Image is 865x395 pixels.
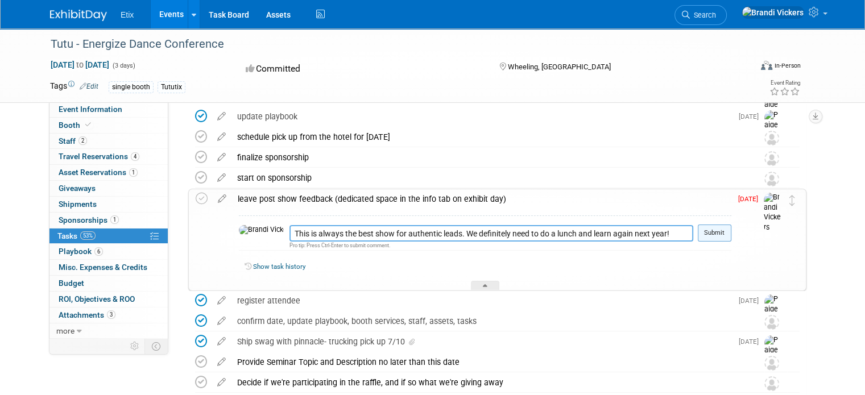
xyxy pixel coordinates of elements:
[232,189,731,209] div: leave post show feedback (dedicated space in the info tab on exhibit day)
[49,165,168,180] a: Asset Reservations1
[80,231,96,240] span: 53%
[158,81,185,93] div: Tututix
[107,310,115,319] span: 3
[742,6,804,19] img: Brandi Vickers
[49,228,168,244] a: Tasks53%
[231,352,742,372] div: Provide Seminar Topic and Description no later than this date
[764,376,779,391] img: Unassigned
[49,292,168,307] a: ROI, Objectives & ROO
[764,193,781,233] img: Brandi Vickers
[59,199,97,209] span: Shipments
[231,148,742,167] div: finalize sponsorship
[49,181,168,196] a: Giveaways
[698,224,731,242] button: Submit
[50,10,107,21] img: ExhibitDay
[59,184,96,193] span: Giveaways
[212,377,231,388] a: edit
[212,152,231,163] a: edit
[85,122,91,128] i: Booth reservation complete
[49,244,168,259] a: Playbook6
[78,136,87,145] span: 2
[764,335,781,376] img: Paige Redden
[690,59,801,76] div: Event Format
[109,81,154,93] div: single booth
[59,105,122,114] span: Event Information
[59,152,139,161] span: Travel Reservations
[59,263,147,272] span: Misc. Expenses & Credits
[769,80,800,86] div: Event Rating
[129,168,138,177] span: 1
[231,127,742,147] div: schedule pick up from the hotel for [DATE]
[774,61,801,70] div: In-Person
[761,61,772,70] img: Format-Inperson.png
[50,60,110,70] span: [DATE] [DATE]
[145,339,168,354] td: Toggle Event Tabs
[231,107,732,126] div: update playbook
[57,231,96,240] span: Tasks
[212,132,231,142] a: edit
[239,225,284,235] img: Brandi Vickers
[110,215,119,224] span: 1
[242,59,481,79] div: Committed
[56,326,75,335] span: more
[231,373,742,392] div: Decide if we're participating in the raffle, and if so what we're giving away
[690,11,716,19] span: Search
[764,315,779,330] img: Unassigned
[739,113,764,120] span: [DATE]
[125,339,145,354] td: Personalize Event Tab Strip
[212,111,231,122] a: edit
[59,168,138,177] span: Asset Reservations
[764,172,779,186] img: Unassigned
[121,10,134,19] span: Etix
[49,197,168,212] a: Shipments
[212,194,232,204] a: edit
[739,338,764,346] span: [DATE]
[49,323,168,339] a: more
[94,247,103,256] span: 6
[59,247,103,256] span: Playbook
[59,294,135,303] span: ROI, Objectives & ROO
[59,278,84,288] span: Budget
[674,5,727,25] a: Search
[739,297,764,305] span: [DATE]
[49,102,168,117] a: Event Information
[212,357,231,367] a: edit
[111,62,135,69] span: (3 days)
[49,118,168,133] a: Booth
[49,276,168,291] a: Budget
[212,316,231,326] a: edit
[738,195,764,203] span: [DATE]
[75,60,85,69] span: to
[212,336,231,347] a: edit
[764,110,781,151] img: Paige Redden
[50,80,98,93] td: Tags
[59,120,93,130] span: Booth
[212,296,231,306] a: edit
[789,195,795,206] i: Move task
[231,311,742,331] div: confirm date, update playbook, booth services, staff, assets, tasks
[59,310,115,319] span: Attachments
[231,332,732,351] div: Ship swag with pinnacle- trucking pick up 7/10
[47,34,737,55] div: Tutu - Energize Dance Conference
[59,215,119,224] span: Sponsorships
[131,152,139,161] span: 4
[764,151,779,166] img: Unassigned
[49,260,168,275] a: Misc. Expenses & Credits
[231,168,742,188] div: start on sponsorship
[764,131,779,145] img: Unassigned
[764,294,781,335] img: Paige Redden
[49,149,168,164] a: Travel Reservations4
[49,213,168,228] a: Sponsorships1
[80,82,98,90] a: Edit
[253,263,305,271] a: Show task history
[49,134,168,149] a: Staff2
[764,356,779,371] img: Unassigned
[59,136,87,145] span: Staff
[212,173,231,183] a: edit
[231,291,732,310] div: register attendee
[289,242,693,249] div: Pro tip: Press Ctrl-Enter to submit comment.
[508,63,611,71] span: Wheeling, [GEOGRAPHIC_DATA]
[49,307,168,323] a: Attachments3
